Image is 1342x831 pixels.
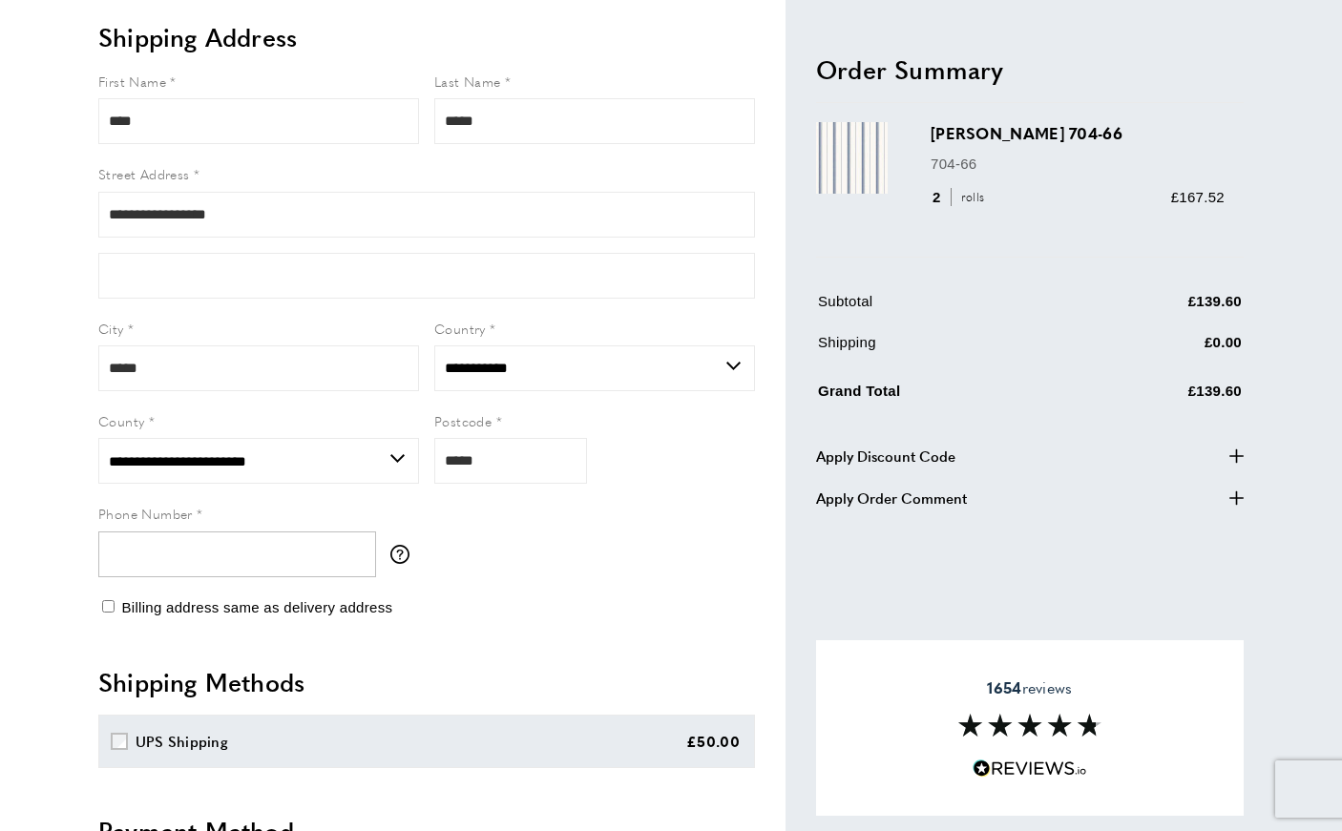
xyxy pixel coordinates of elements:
div: 2 [931,185,991,208]
td: £0.00 [1076,330,1243,367]
span: City [98,319,124,338]
td: Subtotal [818,289,1074,326]
span: Apply Order Comment [816,486,967,509]
td: Shipping [818,330,1074,367]
td: £139.60 [1076,375,1243,416]
div: UPS Shipping [136,730,229,753]
span: County [98,411,144,430]
div: £50.00 [686,730,740,753]
span: Country [434,319,486,338]
td: £139.60 [1076,289,1243,326]
span: Last Name [434,72,501,91]
td: Grand Total [818,375,1074,416]
strong: 1654 [987,676,1021,698]
span: reviews [987,678,1072,697]
span: rolls [951,188,990,206]
input: Billing address same as delivery address [102,600,115,613]
button: More information [390,545,419,564]
img: Reviews.io 5 stars [973,759,1087,778]
span: Billing address same as delivery address [121,599,392,615]
span: First Name [98,72,166,91]
h2: Order Summary [816,52,1244,86]
p: 704-66 [931,152,1225,175]
h3: [PERSON_NAME] 704-66 [931,122,1225,144]
h2: Shipping Methods [98,665,755,699]
span: Street Address [98,164,190,183]
img: Reviews section [958,714,1101,737]
span: Apply Discount Code [816,444,955,467]
span: Postcode [434,411,492,430]
span: Phone Number [98,504,193,523]
span: £167.52 [1171,188,1225,204]
img: Nils Blue 704-66 [816,122,888,194]
h2: Shipping Address [98,20,755,54]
